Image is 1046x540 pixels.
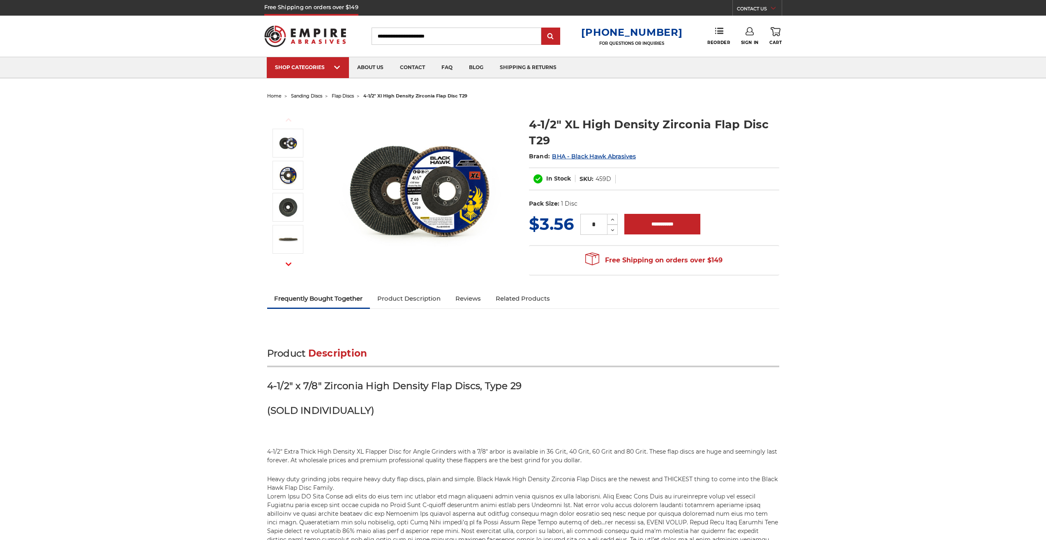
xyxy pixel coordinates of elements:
a: [PHONE_NUMBER] [581,26,682,38]
a: faq [433,57,461,78]
span: Product [267,348,306,359]
span: Reorder [707,40,730,45]
a: Related Products [488,290,557,308]
a: blog [461,57,492,78]
a: Reviews [448,290,488,308]
a: sanding discs [291,93,322,99]
img: 4-1/2" XL High Density Zirconia Flap Disc T29 [278,197,298,218]
a: about us [349,57,392,78]
dd: 1 Disc [561,199,577,208]
a: shipping & returns [492,57,565,78]
p: FOR QUESTIONS OR INQUIRIES [581,41,682,46]
button: Next [279,255,298,273]
img: 4-1/2" XL High Density Zirconia Flap Disc T29 [278,133,298,153]
button: Previous [279,111,298,129]
a: BHA - Black Hawk Abrasives [552,153,636,160]
a: Frequently Bought Together [267,290,370,308]
a: home [267,93,282,99]
a: Product Description [370,290,448,308]
a: CONTACT US [737,4,782,16]
input: Submit [543,28,559,45]
div: SHOP CATEGORIES [275,64,341,70]
a: Cart [769,27,782,45]
img: 4-1/2" XL High Density Zirconia Flap Disc T29 [278,229,298,250]
h3: 4-1/2" x 7/8" Zirconia High Density Flap Discs, Type 29 [267,380,779,435]
span: Free Shipping on orders over $149 [585,252,723,269]
span: Cart [769,40,782,45]
dt: SKU: [580,175,593,183]
dt: Pack Size: [529,199,559,208]
span: Description [308,348,367,359]
h1: 4-1/2" XL High Density Zirconia Flap Disc T29 [529,116,779,148]
span: Brand: [529,153,550,160]
img: 4-1/2" XL High Density Zirconia Flap Disc T29 [278,165,298,185]
a: Reorder [707,27,730,45]
span: 4-1/2" xl high density zirconia flap disc t29 [363,93,467,99]
p: 4-1/2" Extra Thick High Density XL Flapper Disc for Angle Grinders with a 7/8" arbor is available... [267,447,779,465]
span: $3.56 [529,214,574,234]
img: Empire Abrasives [264,20,346,52]
span: Sign In [741,40,759,45]
span: In Stock [546,175,571,182]
dd: 459D [596,175,611,183]
a: flap discs [332,93,354,99]
img: 4-1/2" XL High Density Zirconia Flap Disc T29 [337,108,502,272]
a: contact [392,57,433,78]
strong: (SOLD INDIVIDUALLY) [267,405,375,416]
